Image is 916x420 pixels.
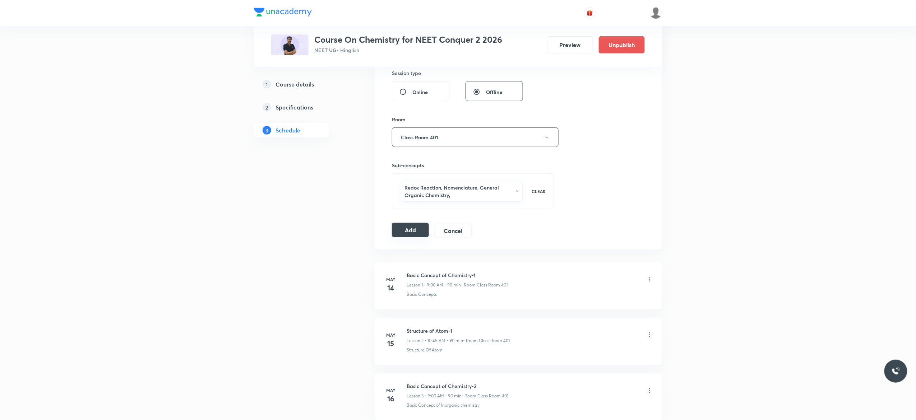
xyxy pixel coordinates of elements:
[650,7,662,19] img: Anuruddha Kumar
[254,100,352,115] a: 2Specifications
[314,46,502,54] p: NEET UG • Hinglish
[392,116,406,123] h6: Room
[532,188,546,195] p: CLEAR
[407,291,437,298] p: Basic Concepts
[392,69,421,77] h6: Session type
[392,223,429,237] button: Add
[314,34,502,45] h3: Course On Chemistry for NEET Conquer 2 2026
[407,327,510,335] h6: Structure of Atom-1
[463,337,510,344] p: • Room Class Room 401
[486,88,503,96] span: Offline
[384,276,398,283] h6: May
[461,282,508,288] p: • Room Class Room 401
[435,224,472,238] button: Cancel
[276,80,314,89] h5: Course details
[407,271,508,279] h6: Basic Concept of Chemistry-1
[407,282,461,288] p: Lesson 1 • 9:00 AM • 90 min
[254,8,312,18] a: Company Logo
[384,338,398,349] h4: 15
[384,332,398,338] h6: May
[263,126,271,135] p: 3
[384,283,398,293] h4: 14
[276,126,300,135] h5: Schedule
[407,402,480,409] p: Basic Concept of Inorganic chemistry
[407,383,508,390] h6: Basic Concept of Chemistry-2
[892,367,900,375] img: ttu
[547,36,593,53] button: Preview
[584,7,596,19] button: avatar
[599,36,645,53] button: Unpublish
[384,394,398,405] h4: 16
[407,347,443,353] p: Structure Of Atom
[384,387,398,394] h6: May
[412,88,428,96] span: Online
[254,8,312,17] img: Company Logo
[404,184,512,199] h6: Redox Reaction, Nomenclature, General Organic Chemistry,
[276,103,313,112] h5: Specifications
[263,103,271,112] p: 2
[392,127,559,147] button: Class Room 401
[254,77,352,92] a: 1Course details
[587,10,593,16] img: avatar
[263,80,271,89] p: 1
[407,337,463,344] p: Lesson 2 • 10:45 AM • 90 min
[407,393,462,400] p: Lesson 3 • 9:00 AM • 90 min
[462,393,508,400] p: • Room Class Room 401
[392,162,554,169] h6: Sub-concepts
[271,34,309,55] img: 51FDFC85-4342-49A6-AADC-93A7F69F7F6E_plus.png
